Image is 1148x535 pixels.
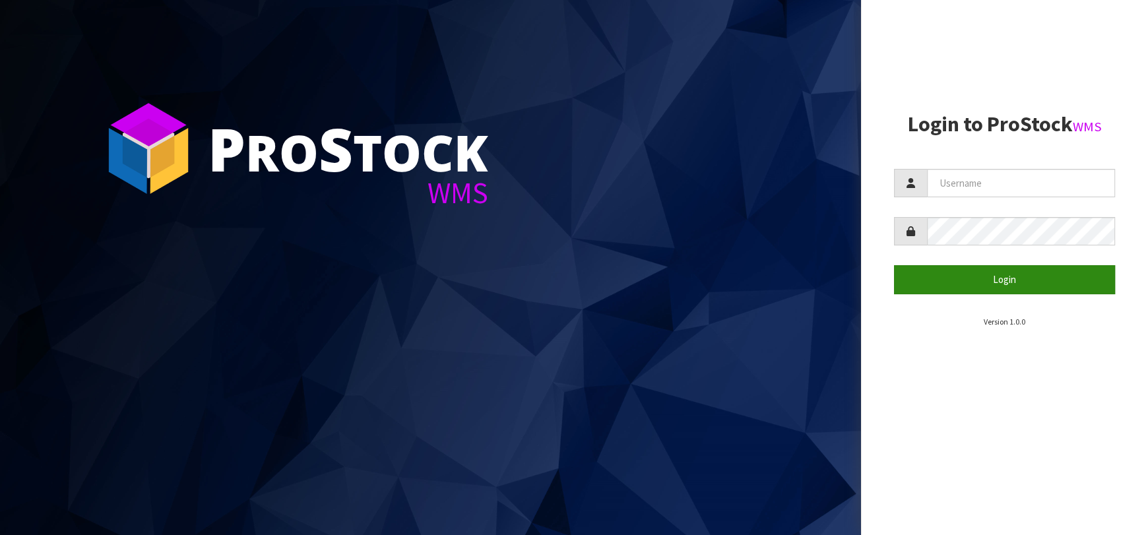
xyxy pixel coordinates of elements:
img: ProStock Cube [99,99,198,198]
div: WMS [208,178,488,208]
button: Login [894,265,1115,294]
h2: Login to ProStock [894,113,1115,136]
span: S [319,108,353,189]
div: ro tock [208,119,488,178]
small: WMS [1073,118,1102,135]
input: Username [927,169,1115,197]
small: Version 1.0.0 [984,317,1025,327]
span: P [208,108,245,189]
